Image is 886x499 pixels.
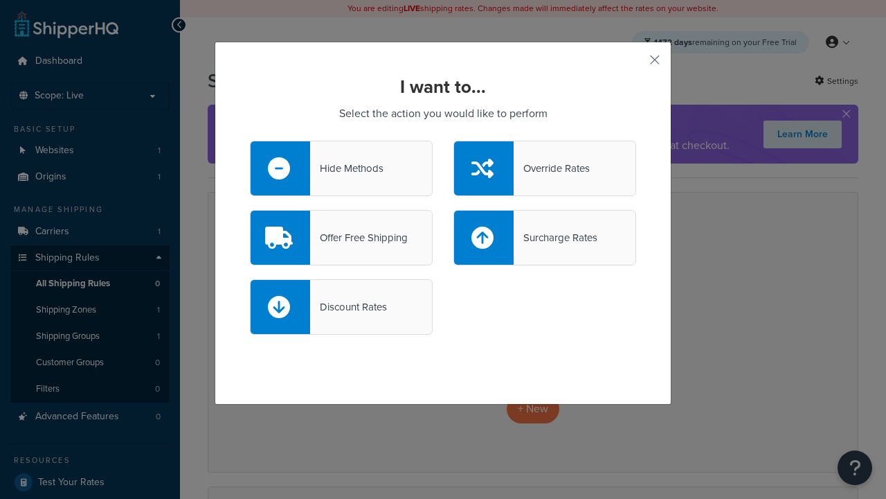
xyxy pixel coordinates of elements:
div: Override Rates [514,159,590,178]
div: Surcharge Rates [514,228,597,247]
p: Select the action you would like to perform [250,104,636,123]
strong: I want to... [400,73,486,100]
div: Discount Rates [310,297,387,317]
div: Hide Methods [310,159,383,178]
div: Offer Free Shipping [310,228,408,247]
